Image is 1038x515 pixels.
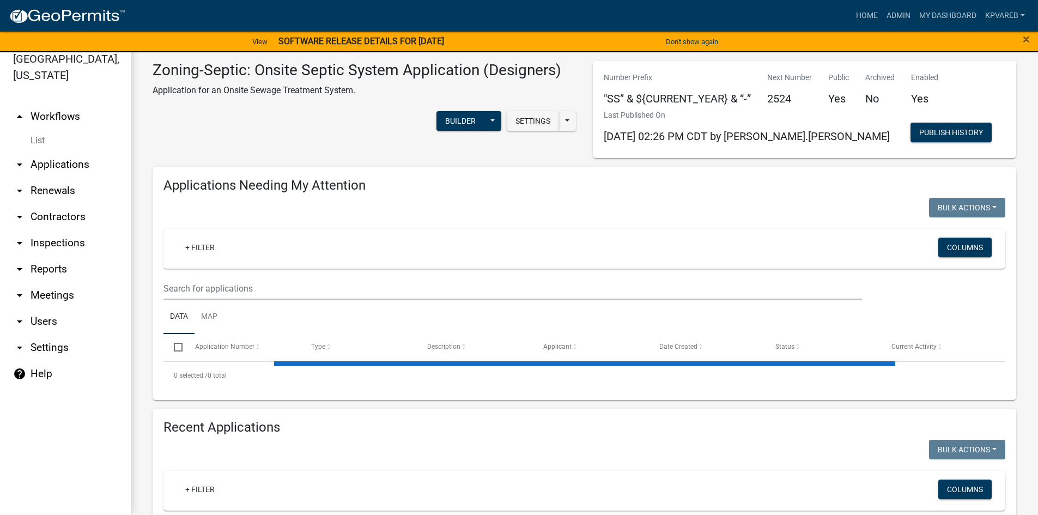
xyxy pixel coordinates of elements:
[177,238,223,257] a: + Filter
[865,92,895,105] h5: No
[910,129,992,137] wm-modal-confirm: Workflow Publish History
[604,72,751,83] p: Number Prefix
[1023,33,1030,46] button: Close
[13,158,26,171] i: arrow_drop_down
[767,72,812,83] p: Next Number
[507,111,559,131] button: Settings
[911,72,938,83] p: Enabled
[765,334,881,360] datatable-header-cell: Status
[184,334,300,360] datatable-header-cell: Application Number
[543,343,572,350] span: Applicant
[13,315,26,328] i: arrow_drop_down
[938,480,992,499] button: Columns
[163,420,1005,435] h4: Recent Applications
[911,92,938,105] h5: Yes
[604,110,890,121] p: Last Published On
[13,289,26,302] i: arrow_drop_down
[153,61,561,80] h3: Zoning-Septic: Onsite Septic System Application (Designers)
[13,237,26,250] i: arrow_drop_down
[195,343,254,350] span: Application Number
[13,110,26,123] i: arrow_drop_up
[1023,32,1030,47] span: ×
[13,367,26,380] i: help
[910,123,992,142] button: Publish History
[852,5,882,26] a: Home
[13,210,26,223] i: arrow_drop_down
[828,72,849,83] p: Public
[248,33,272,51] a: View
[775,343,794,350] span: Status
[177,480,223,499] a: + Filter
[163,178,1005,193] h4: Applications Needing My Attention
[881,334,997,360] datatable-header-cell: Current Activity
[604,130,890,143] span: [DATE] 02:26 PM CDT by [PERSON_NAME].[PERSON_NAME]
[163,277,862,300] input: Search for applications
[929,198,1005,217] button: Bulk Actions
[649,334,765,360] datatable-header-cell: Date Created
[661,33,723,51] button: Don't show again
[882,5,915,26] a: Admin
[163,300,195,335] a: Data
[938,238,992,257] button: Columns
[311,343,325,350] span: Type
[13,184,26,197] i: arrow_drop_down
[929,440,1005,459] button: Bulk Actions
[278,36,444,46] strong: SOFTWARE RELEASE DETAILS FOR [DATE]
[604,92,751,105] h5: "SS” & ${CURRENT_YEAR} & “-”
[659,343,697,350] span: Date Created
[153,84,561,97] p: Application for an Onsite Sewage Treatment System.
[891,343,937,350] span: Current Activity
[300,334,416,360] datatable-header-cell: Type
[13,263,26,276] i: arrow_drop_down
[195,300,224,335] a: Map
[828,92,849,105] h5: Yes
[981,5,1029,26] a: kpvareb
[174,372,208,379] span: 0 selected /
[767,92,812,105] h5: 2524
[417,334,533,360] datatable-header-cell: Description
[915,5,981,26] a: My Dashboard
[427,343,460,350] span: Description
[163,334,184,360] datatable-header-cell: Select
[163,362,1005,389] div: 0 total
[533,334,649,360] datatable-header-cell: Applicant
[436,111,484,131] button: Builder
[865,72,895,83] p: Archived
[13,341,26,354] i: arrow_drop_down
